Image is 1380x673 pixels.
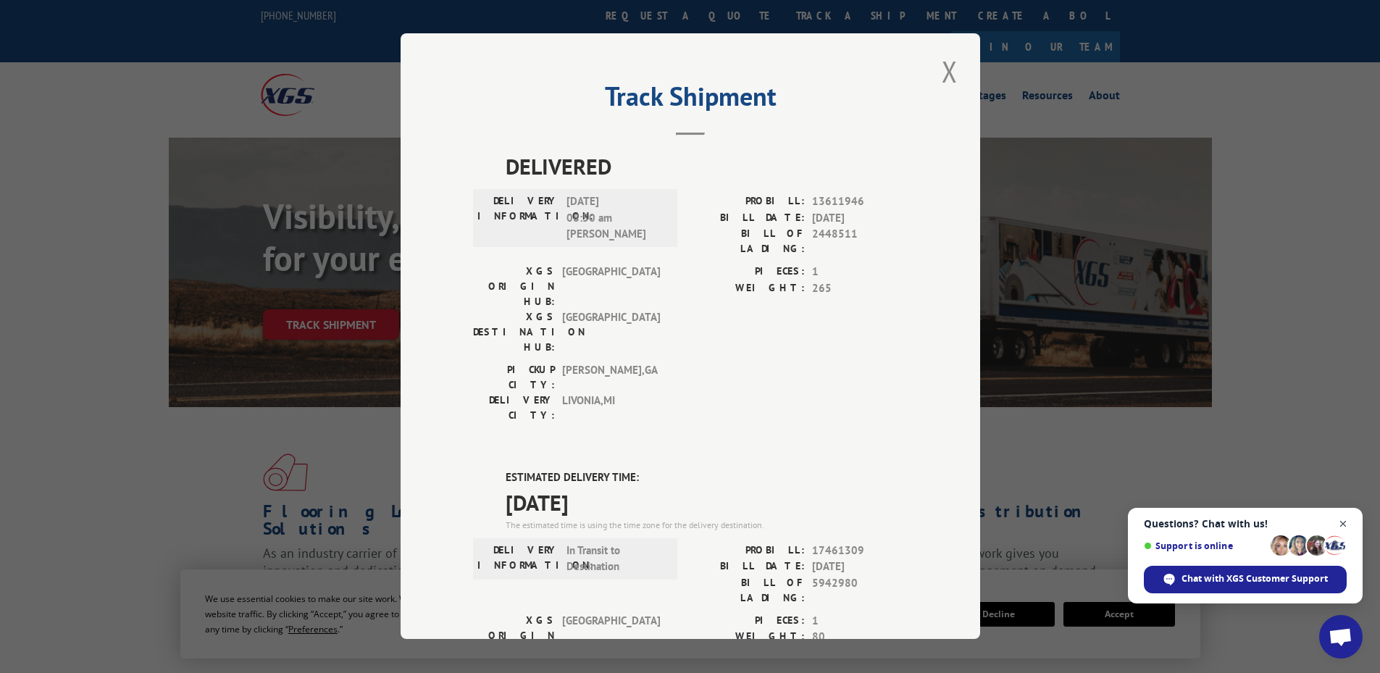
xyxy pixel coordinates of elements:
span: 5942980 [812,575,908,606]
label: XGS DESTINATION HUB: [473,310,555,356]
label: BILL OF LADING: [690,575,805,606]
span: LIVONIA , MI [562,393,660,424]
span: DELIVERED [506,151,908,183]
label: PROBILL: [690,194,805,211]
span: Questions? Chat with us! [1144,518,1347,530]
span: 13611946 [812,194,908,211]
label: XGS ORIGIN HUB: [473,613,555,659]
h2: Track Shipment [473,86,908,114]
span: [DATE] [812,559,908,576]
label: PROBILL: [690,543,805,559]
span: [PERSON_NAME] , GA [562,363,660,393]
label: PIECES: [690,613,805,630]
label: DELIVERY INFORMATION: [477,194,559,243]
span: 265 [812,280,908,297]
label: BILL DATE: [690,559,805,576]
span: Chat with XGS Customer Support [1144,566,1347,593]
label: DELIVERY CITY: [473,393,555,424]
label: BILL OF LADING: [690,227,805,257]
span: 1 [812,613,908,630]
span: [DATE] [506,486,908,519]
span: [GEOGRAPHIC_DATA] [562,613,660,659]
span: [GEOGRAPHIC_DATA] [562,264,660,310]
span: Chat with XGS Customer Support [1182,572,1328,585]
span: [DATE] [812,210,908,227]
label: WEIGHT: [690,630,805,646]
span: 1 [812,264,908,281]
label: WEIGHT: [690,280,805,297]
div: The estimated time is using the time zone for the delivery destination. [506,519,908,532]
span: 17461309 [812,543,908,559]
label: PIECES: [690,264,805,281]
span: 2448511 [812,227,908,257]
span: In Transit to Destination [566,543,664,575]
label: BILL DATE: [690,210,805,227]
span: [DATE] 08:50 am [PERSON_NAME] [566,194,664,243]
span: [GEOGRAPHIC_DATA] [562,310,660,356]
a: Open chat [1319,615,1363,659]
label: PICKUP CITY: [473,363,555,393]
button: Close modal [937,51,962,91]
label: DELIVERY INFORMATION: [477,543,559,575]
label: XGS ORIGIN HUB: [473,264,555,310]
label: ESTIMATED DELIVERY TIME: [506,470,908,487]
span: 80 [812,630,908,646]
span: Support is online [1144,540,1266,551]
